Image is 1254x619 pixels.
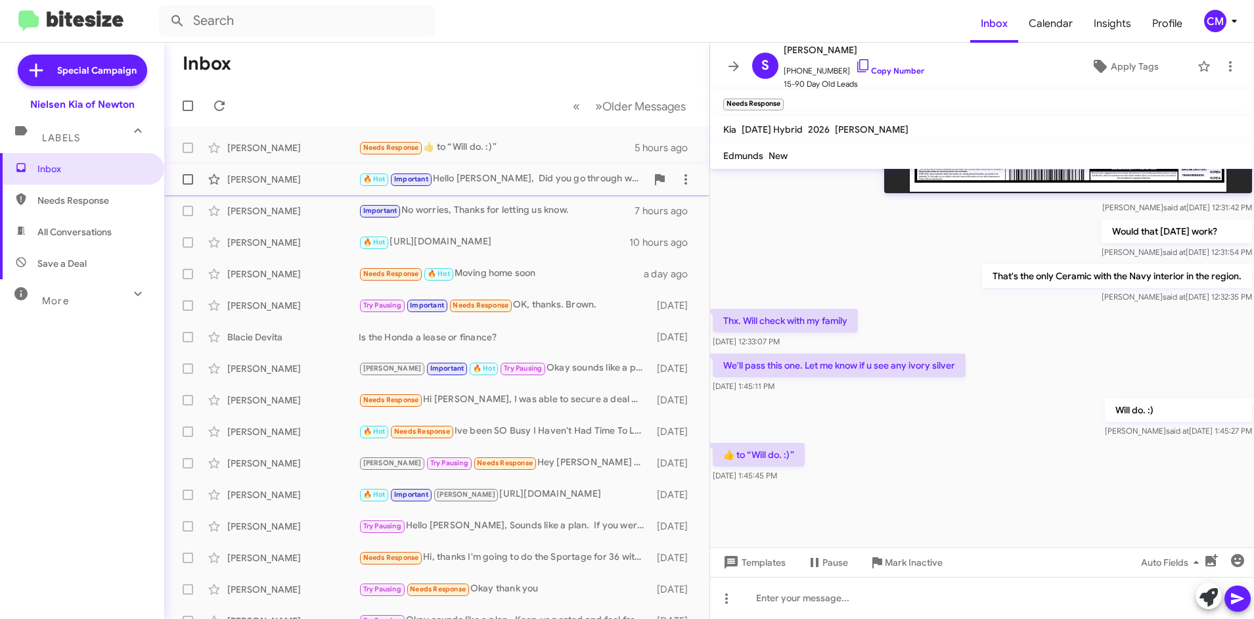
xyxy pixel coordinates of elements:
[410,585,466,593] span: Needs Response
[453,301,508,309] span: Needs Response
[410,301,444,309] span: Important
[742,124,803,135] span: [DATE] Hybrid
[1083,5,1142,43] a: Insights
[359,203,635,218] div: No worries, Thanks for letting us know.
[1058,55,1191,78] button: Apply Tags
[761,55,769,76] span: S
[227,457,359,470] div: [PERSON_NAME]
[363,553,419,562] span: Needs Response
[650,457,698,470] div: [DATE]
[227,583,359,596] div: [PERSON_NAME]
[42,132,80,144] span: Labels
[359,392,650,407] div: Hi [PERSON_NAME], I was able to secure a deal with [PERSON_NAME] of [GEOGRAPHIC_DATA] in [GEOGRAP...
[713,354,966,377] p: We'll pass this one. Let me know if u see any ivory silver
[363,396,419,404] span: Needs Response
[437,490,495,499] span: [PERSON_NAME]
[796,551,859,574] button: Pause
[394,427,450,436] span: Needs Response
[42,295,69,307] span: More
[1101,292,1251,302] span: [PERSON_NAME] [DATE] 12:32:35 PM
[784,58,924,78] span: [PHONE_NUMBER]
[363,238,386,246] span: 🔥 Hot
[363,175,386,183] span: 🔥 Hot
[57,64,137,77] span: Special Campaign
[37,257,87,270] span: Save a Deal
[359,361,650,376] div: Okay sounds like a plan.
[227,236,359,249] div: [PERSON_NAME]
[629,236,699,249] div: 10 hours ago
[430,364,464,373] span: Important
[1204,10,1226,32] div: CM
[635,141,698,154] div: 5 hours ago
[1141,551,1204,574] span: Auto Fields
[394,175,428,183] span: Important
[1104,398,1251,422] p: Will do. :)
[650,425,698,438] div: [DATE]
[721,551,786,574] span: Templates
[835,124,908,135] span: [PERSON_NAME]
[650,362,698,375] div: [DATE]
[227,173,359,186] div: [PERSON_NAME]
[970,5,1018,43] a: Inbox
[981,264,1251,288] p: That's the only Ceramic with the Navy interior in the region.
[723,124,736,135] span: Kia
[227,362,359,375] div: [PERSON_NAME]
[650,488,698,501] div: [DATE]
[359,550,650,565] div: Hi, thanks I'm going to do the Sportage for 36 with 7k down, at [GEOGRAPHIC_DATA] in [GEOGRAPHIC_...
[37,225,112,239] span: All Conversations
[784,42,924,58] span: [PERSON_NAME]
[363,269,419,278] span: Needs Response
[227,267,359,281] div: [PERSON_NAME]
[1102,202,1251,212] span: [PERSON_NAME] [DATE] 12:31:42 PM
[363,143,419,152] span: Needs Response
[359,487,650,502] div: [URL][DOMAIN_NAME]
[363,522,401,530] span: Try Pausing
[713,443,805,467] p: ​👍​ to “ Will do. :) ”
[359,298,650,313] div: OK, thanks. Brown.
[1165,426,1188,436] span: said at
[227,204,359,218] div: [PERSON_NAME]
[723,99,784,110] small: Needs Response
[428,269,450,278] span: 🔥 Hot
[227,331,359,344] div: Blacie Devita
[30,98,135,111] div: Nielsen Kia of Newton
[1193,10,1240,32] button: CM
[359,140,635,155] div: ​👍​ to “ Will do. :) ”
[504,364,542,373] span: Try Pausing
[595,98,602,114] span: »
[1101,247,1251,257] span: [PERSON_NAME] [DATE] 12:31:54 PM
[822,551,848,574] span: Pause
[644,267,699,281] div: a day ago
[363,301,401,309] span: Try Pausing
[713,336,780,346] span: [DATE] 12:33:07 PM
[359,518,650,534] div: Hello [PERSON_NAME], Sounds like a plan. If you were ever interested in purchasing before June I'...
[430,459,468,467] span: Try Pausing
[650,299,698,312] div: [DATE]
[359,455,650,470] div: Hey [PERSON_NAME] Decided to buy a Honda CRV just like I had in the past thanks for your time and...
[587,93,694,120] button: Next
[855,66,924,76] a: Copy Number
[808,124,830,135] span: 2026
[635,204,698,218] div: 7 hours ago
[363,427,386,436] span: 🔥 Hot
[1142,5,1193,43] a: Profile
[769,150,788,162] span: New
[784,78,924,91] span: 15-90 Day Old Leads
[1162,247,1185,257] span: said at
[602,99,686,114] span: Older Messages
[1111,55,1159,78] span: Apply Tags
[227,394,359,407] div: [PERSON_NAME]
[713,470,777,480] span: [DATE] 1:45:45 PM
[227,299,359,312] div: [PERSON_NAME]
[18,55,147,86] a: Special Campaign
[363,364,422,373] span: [PERSON_NAME]
[1018,5,1083,43] a: Calendar
[363,490,386,499] span: 🔥 Hot
[650,583,698,596] div: [DATE]
[159,5,435,37] input: Search
[37,194,149,207] span: Needs Response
